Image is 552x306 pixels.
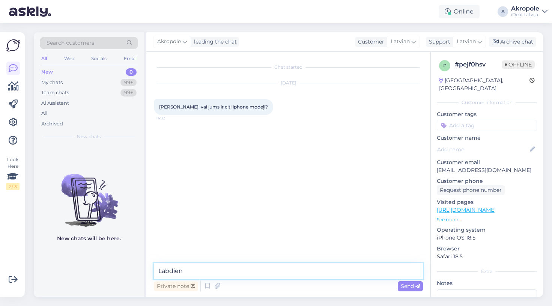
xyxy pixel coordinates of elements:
img: No chats [34,160,144,228]
div: My chats [41,79,63,86]
p: iPhone OS 18.5 [437,234,537,242]
p: Operating system [437,226,537,234]
img: Askly Logo [6,38,20,53]
p: Browser [437,245,537,253]
span: 14:33 [156,115,184,121]
span: Send [401,283,420,289]
div: Support [426,38,450,46]
div: Online [439,5,480,18]
div: New [41,68,53,76]
div: Extra [437,268,537,275]
span: New chats [77,133,101,140]
div: Chat started [154,64,423,71]
div: [GEOGRAPHIC_DATA], [GEOGRAPHIC_DATA] [439,77,529,92]
div: Private note [154,281,198,291]
span: Search customers [47,39,94,47]
p: Customer email [437,158,537,166]
input: Add a tag [437,120,537,131]
div: Customer [355,38,384,46]
p: Notes [437,279,537,287]
div: Akropole [511,6,539,12]
a: [URL][DOMAIN_NAME] [437,207,496,213]
p: Customer phone [437,177,537,185]
div: 99+ [120,89,137,96]
span: p [443,63,447,68]
span: [PERSON_NAME], vai jums ir citi iphone modeļi? [159,104,268,110]
a: AkropoleiDeal Latvija [511,6,547,18]
p: [EMAIL_ADDRESS][DOMAIN_NAME] [437,166,537,174]
span: Latvian [391,38,410,46]
p: Visited pages [437,198,537,206]
div: All [41,110,48,117]
textarea: Labdien [154,263,423,279]
div: All [40,54,48,63]
div: [DATE] [154,80,423,86]
input: Add name [437,145,528,154]
p: New chats will be here. [57,235,121,243]
span: Offline [502,60,535,69]
div: Socials [90,54,108,63]
p: Customer name [437,134,537,142]
div: Request phone number [437,185,505,195]
div: # pejf0hsv [455,60,502,69]
div: Archive chat [489,37,536,47]
p: Safari 18.5 [437,253,537,261]
div: Web [63,54,76,63]
span: Akropole [157,38,181,46]
p: Customer tags [437,110,537,118]
div: 99+ [120,79,137,86]
div: A [498,6,508,17]
p: See more ... [437,216,537,223]
div: Archived [41,120,63,128]
div: iDeal Latvija [511,12,539,18]
div: 2 / 3 [6,183,20,190]
div: Email [122,54,138,63]
div: Team chats [41,89,69,96]
div: 0 [126,68,137,76]
div: Customer information [437,99,537,106]
div: AI Assistant [41,99,69,107]
div: Look Here [6,156,20,190]
div: leading the chat [191,38,237,46]
span: Latvian [457,38,476,46]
